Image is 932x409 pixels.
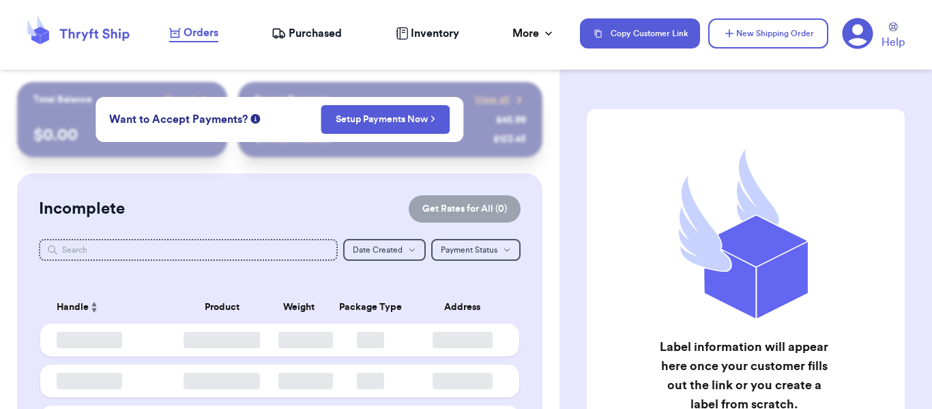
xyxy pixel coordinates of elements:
span: Purchased [289,25,342,42]
span: Help [882,34,905,51]
button: Setup Payments Now [321,105,450,134]
input: Search [39,239,338,261]
a: Inventory [396,25,459,42]
div: $ 45.99 [496,113,526,127]
span: Payout [165,93,194,107]
th: Address [413,291,519,324]
span: Date Created [353,246,403,254]
button: New Shipping Order [708,18,828,48]
p: $ 0.00 [33,124,211,146]
th: Product [174,291,270,324]
th: Package Type [327,291,413,324]
a: Setup Payments Now [336,113,436,126]
button: Payment Status [431,239,521,261]
button: Get Rates for All (0) [409,195,521,223]
div: $ 123.45 [493,132,526,146]
div: More [512,25,555,42]
p: Recent Payments [254,93,330,107]
button: Copy Customer Link [580,18,700,48]
a: View all [475,93,526,107]
span: View all [475,93,510,107]
span: Payment Status [441,246,497,254]
a: Help [882,23,905,51]
a: Purchased [272,25,342,42]
span: Handle [57,300,89,315]
span: Orders [184,25,218,41]
h2: Incomplete [39,198,125,220]
th: Weight [270,291,327,324]
span: Inventory [411,25,459,42]
button: Sort ascending [89,299,100,315]
a: Orders [169,25,218,42]
p: Total Balance [33,93,92,107]
button: Date Created [343,239,426,261]
a: Payout [165,93,211,107]
span: Want to Accept Payments? [109,111,248,128]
